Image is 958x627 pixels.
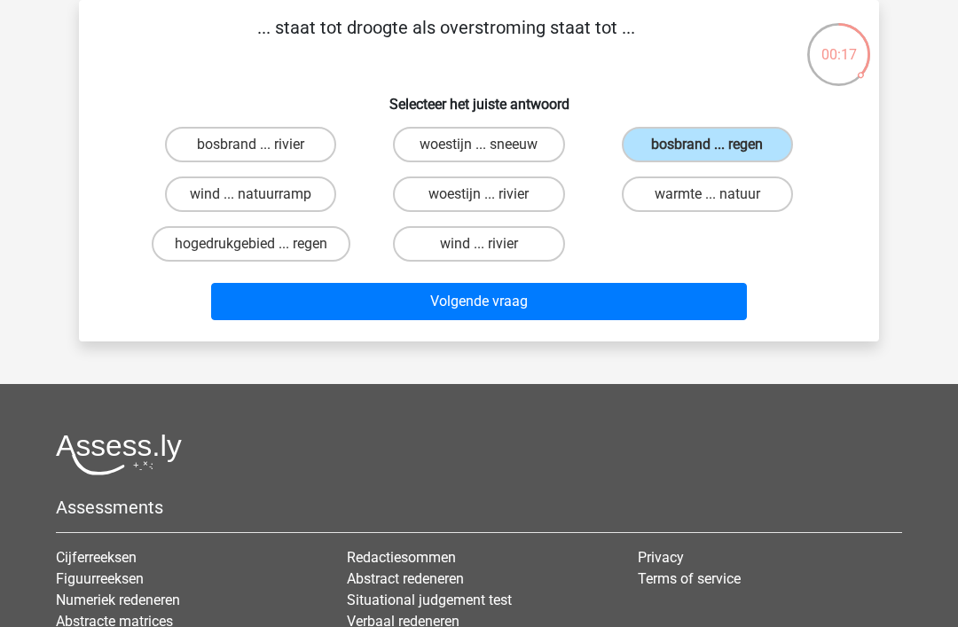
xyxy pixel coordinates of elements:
[165,176,336,212] label: wind ... natuurramp
[347,592,512,608] a: Situational judgement test
[211,283,748,320] button: Volgende vraag
[56,434,182,475] img: Assessly logo
[56,549,137,566] a: Cijferreeksen
[165,127,336,162] label: bosbrand ... rivier
[107,82,851,113] h6: Selecteer het juiste antwoord
[393,176,564,212] label: woestijn ... rivier
[393,127,564,162] label: woestijn ... sneeuw
[56,497,902,518] h5: Assessments
[622,176,793,212] label: warmte ... natuur
[622,127,793,162] label: bosbrand ... regen
[347,549,456,566] a: Redactiesommen
[638,570,741,587] a: Terms of service
[56,570,144,587] a: Figuurreeksen
[152,226,350,262] label: hogedrukgebied ... regen
[107,14,784,67] p: ... staat tot droogte als overstroming staat tot ...
[56,592,180,608] a: Numeriek redeneren
[805,21,872,66] div: 00:17
[638,549,684,566] a: Privacy
[393,226,564,262] label: wind ... rivier
[347,570,464,587] a: Abstract redeneren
